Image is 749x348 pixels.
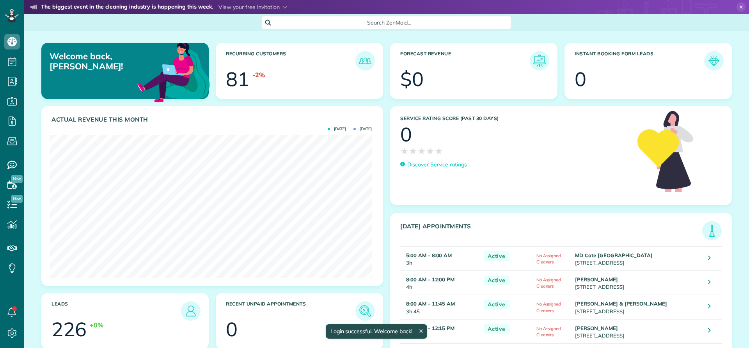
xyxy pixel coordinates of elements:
h3: Recent unpaid appointments [226,301,355,321]
h3: Service Rating score (past 30 days) [400,116,630,121]
strong: 8:00 AM - 12:15 PM [406,325,454,331]
strong: [PERSON_NAME] [575,325,618,331]
td: [STREET_ADDRESS] [573,319,702,343]
span: ★ [409,144,417,158]
span: No Assigned Cleaners [536,301,561,313]
span: ★ [435,144,443,158]
h3: Instant Booking Form Leads [575,51,704,71]
span: Active [484,251,509,261]
img: icon_recurring_customers-cf858462ba22bcd05b5a5880d41d6543d210077de5bb9ebc9590e49fd87d84ed.png [357,53,373,69]
span: No Assigned Cleaners [536,277,561,289]
strong: 8:00 AM - 12:00 PM [406,276,454,283]
span: [DATE] [328,127,346,131]
img: dashboard_welcome-42a62b7d889689a78055ac9021e634bf52bae3f8056760290aed330b23ab8690.png [136,34,211,110]
p: Discover Service ratings [407,161,467,169]
div: Login successful. Welcome back! [325,324,427,339]
div: -2% [252,71,265,79]
img: icon_form_leads-04211a6a04a5b2264e4ee56bc0799ec3eb69b7e499cbb523a139df1d13a81ae0.png [706,53,722,69]
h3: [DATE] Appointments [400,223,702,240]
span: Active [484,324,509,334]
p: Welcome back, [PERSON_NAME]! [50,51,155,72]
span: No Assigned Cleaners [536,326,561,337]
td: 3h 45 [400,295,480,319]
div: 0 [400,125,412,144]
h3: Forecast Revenue [400,51,530,71]
div: 0 [575,69,586,89]
h3: Actual Revenue this month [51,116,375,123]
td: [STREET_ADDRESS] [573,247,702,271]
strong: 5:00 AM - 8:00 AM [406,252,452,258]
td: 3h [400,247,480,271]
img: icon_leads-1bed01f49abd5b7fead27621c3d59655bb73ed531f8eeb49469d10e621d6b896.png [183,303,199,319]
span: ★ [400,144,409,158]
div: 0 [226,320,238,339]
span: Active [484,300,509,309]
td: 4h [400,271,480,295]
td: [STREET_ADDRESS] [573,271,702,295]
strong: [PERSON_NAME] [575,276,618,283]
h3: Leads [51,301,181,321]
img: icon_todays_appointments-901f7ab196bb0bea1936b74009e4eb5ffbc2d2711fa7634e0d609ed5ef32b18b.png [704,223,720,238]
span: [DATE] [353,127,372,131]
a: Discover Service ratings [400,161,467,169]
span: No Assigned Cleaners [536,253,561,265]
span: ★ [417,144,426,158]
img: icon_unpaid_appointments-47b8ce3997adf2238b356f14209ab4cced10bd1f174958f3ca8f1d0dd7fffeee.png [357,303,373,319]
strong: MD Cote [GEOGRAPHIC_DATA] [575,252,653,258]
div: $0 [400,69,424,89]
div: 81 [226,69,249,89]
div: +0% [90,321,103,330]
span: New [11,195,23,203]
strong: 8:00 AM - 11:45 AM [406,300,455,307]
h3: Recurring Customers [226,51,355,71]
div: 226 [51,320,87,339]
img: icon_forecast_revenue-8c13a41c7ed35a8dcfafea3cbb826a0462acb37728057bba2d056411b612bbbe.png [532,53,547,69]
strong: [PERSON_NAME] & [PERSON_NAME] [575,300,667,307]
span: ★ [426,144,435,158]
strong: The biggest event in the cleaning industry is happening this week. [41,3,213,12]
td: 4h 15 [400,319,480,343]
td: [STREET_ADDRESS] [573,295,702,319]
span: Active [484,276,509,285]
span: New [11,175,23,183]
